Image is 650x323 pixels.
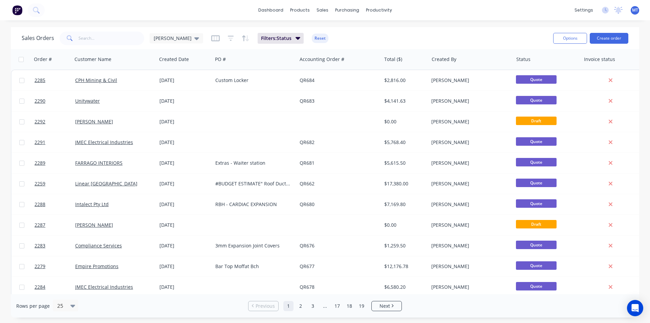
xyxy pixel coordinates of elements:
span: Filters: Status [261,35,291,42]
a: Page 2 [296,301,306,311]
img: Factory [12,5,22,15]
button: Create order [590,33,628,44]
a: CPH Mining & Civil [75,77,117,83]
div: [DATE] [159,139,210,146]
span: Quote [516,179,557,187]
div: Customer Name [74,56,111,63]
div: purchasing [332,5,363,15]
h1: Sales Orders [22,35,54,41]
a: Page 19 [356,301,367,311]
a: QR680 [300,201,315,207]
button: Filters:Status [258,33,304,44]
span: Quote [516,158,557,166]
span: 2291 [35,139,45,146]
span: Quote [516,241,557,249]
span: Quote [516,75,557,84]
div: Extras - Waiter station [215,160,290,166]
div: [DATE] [159,201,210,208]
div: $6,580.20 [384,284,424,290]
span: Previous [256,303,275,309]
span: 2283 [35,242,45,249]
a: Compliance Services [75,242,122,249]
div: 3mm Expansion Joint Covers [215,242,290,249]
div: [PERSON_NAME] [431,180,506,187]
div: settings [571,5,597,15]
a: QR662 [300,180,315,187]
a: Page 17 [332,301,342,311]
a: [PERSON_NAME] [75,222,113,228]
div: $12,176.78 [384,263,424,270]
a: Empire Promotions [75,263,118,269]
span: 2259 [35,180,45,187]
span: 2288 [35,201,45,208]
div: [DATE] [159,263,210,270]
span: 2279 [35,263,45,270]
span: 2289 [35,160,45,166]
div: $4,141.63 [384,98,424,104]
a: Previous page [248,303,278,309]
a: 2283 [35,236,75,256]
div: [DATE] [159,222,210,228]
span: Rows per page [16,303,50,309]
span: Draft [516,117,557,125]
div: $5,768.40 [384,139,424,146]
span: 2285 [35,77,45,84]
span: 2284 [35,284,45,290]
a: Next page [372,303,402,309]
a: Intalect Pty Ltd [75,201,109,207]
span: MT [632,7,638,13]
span: Next [380,303,390,309]
div: $1,259.50 [384,242,424,249]
a: 2292 [35,112,75,132]
a: Unitywater [75,98,100,104]
span: 2287 [35,222,45,228]
span: Quote [516,261,557,270]
div: $2,816.00 [384,77,424,84]
div: [PERSON_NAME] [431,201,506,208]
div: $0.00 [384,222,424,228]
a: 2284 [35,277,75,297]
div: Open Intercom Messenger [627,300,643,316]
div: Custom Locker [215,77,290,84]
div: #BUDGET ESTIMATE" Roof Ducting /Generator Housing Repairs [215,180,290,187]
div: [DATE] [159,160,210,166]
div: $7,169.80 [384,201,424,208]
a: Linear [GEOGRAPHIC_DATA] [75,180,137,187]
div: Order # [34,56,52,63]
a: 2289 [35,153,75,173]
div: [DATE] [159,180,210,187]
div: [PERSON_NAME] [431,118,506,125]
div: [PERSON_NAME] [431,242,506,249]
div: [DATE] [159,242,210,249]
a: 2290 [35,91,75,111]
a: Page 1 is your current page [283,301,294,311]
a: QR682 [300,139,315,145]
div: PO # [215,56,226,63]
span: Quote [516,137,557,146]
div: [PERSON_NAME] [431,263,506,270]
a: dashboard [255,5,287,15]
span: 2290 [35,98,45,104]
div: [PERSON_NAME] [431,77,506,84]
a: Page 3 [308,301,318,311]
div: productivity [363,5,395,15]
a: QR684 [300,77,315,83]
div: [DATE] [159,118,210,125]
a: JMEC Electrical Industries [75,284,133,290]
a: JMEC Electrical Industries [75,139,133,145]
a: QR681 [300,160,315,166]
div: [PERSON_NAME] [431,98,506,104]
div: Bar Top Moffat Bch [215,263,290,270]
div: Created Date [159,56,189,63]
button: Options [553,33,587,44]
div: $17,380.00 [384,180,424,187]
div: Created By [432,56,456,63]
a: QR683 [300,98,315,104]
div: [PERSON_NAME] [431,139,506,146]
div: RBH - CARDIAC EXPANSION [215,201,290,208]
a: 2287 [35,215,75,235]
a: 2291 [35,132,75,153]
div: [DATE] [159,98,210,104]
a: 2279 [35,256,75,277]
a: QR677 [300,263,315,269]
